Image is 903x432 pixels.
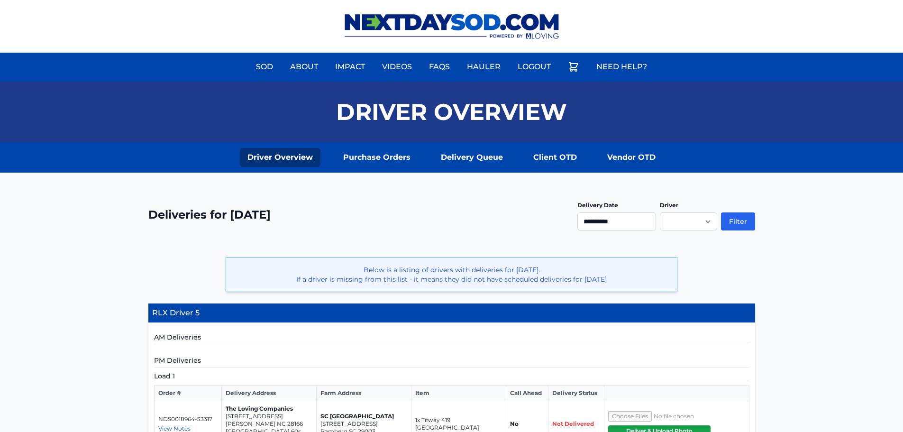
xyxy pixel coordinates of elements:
[376,55,418,78] a: Videos
[317,386,411,401] th: Farm Address
[433,148,511,167] a: Delivery Queue
[226,420,312,428] p: [PERSON_NAME] NC 28166
[526,148,584,167] a: Client OTD
[552,420,594,427] span: Not Delivered
[226,413,312,420] p: [STREET_ADDRESS]
[461,55,506,78] a: Hauler
[226,405,312,413] p: The Loving Companies
[234,265,669,284] p: Below is a listing of drivers with deliveries for [DATE]. If a driver is missing from this list -...
[148,207,271,222] h2: Deliveries for [DATE]
[320,413,407,420] p: SC [GEOGRAPHIC_DATA]
[423,55,456,78] a: FAQs
[154,332,749,344] h5: AM Deliveries
[154,386,222,401] th: Order #
[320,420,407,428] p: [STREET_ADDRESS]
[510,420,519,427] strong: No
[548,386,604,401] th: Delivery Status
[506,386,548,401] th: Call Ahead
[329,55,371,78] a: Impact
[411,386,506,401] th: Item
[250,55,279,78] a: Sod
[158,415,218,423] p: NDS0018964-33317
[336,101,567,123] h1: Driver Overview
[158,425,191,432] span: View Notes
[577,202,618,209] label: Delivery Date
[154,371,749,381] h5: Load 1
[222,386,317,401] th: Delivery Address
[148,303,755,323] h4: RLX Driver 5
[591,55,653,78] a: Need Help?
[660,202,678,209] label: Driver
[600,148,663,167] a: Vendor OTD
[284,55,324,78] a: About
[721,212,755,230] button: Filter
[336,148,418,167] a: Purchase Orders
[512,55,556,78] a: Logout
[240,148,320,167] a: Driver Overview
[154,356,749,368] h5: PM Deliveries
